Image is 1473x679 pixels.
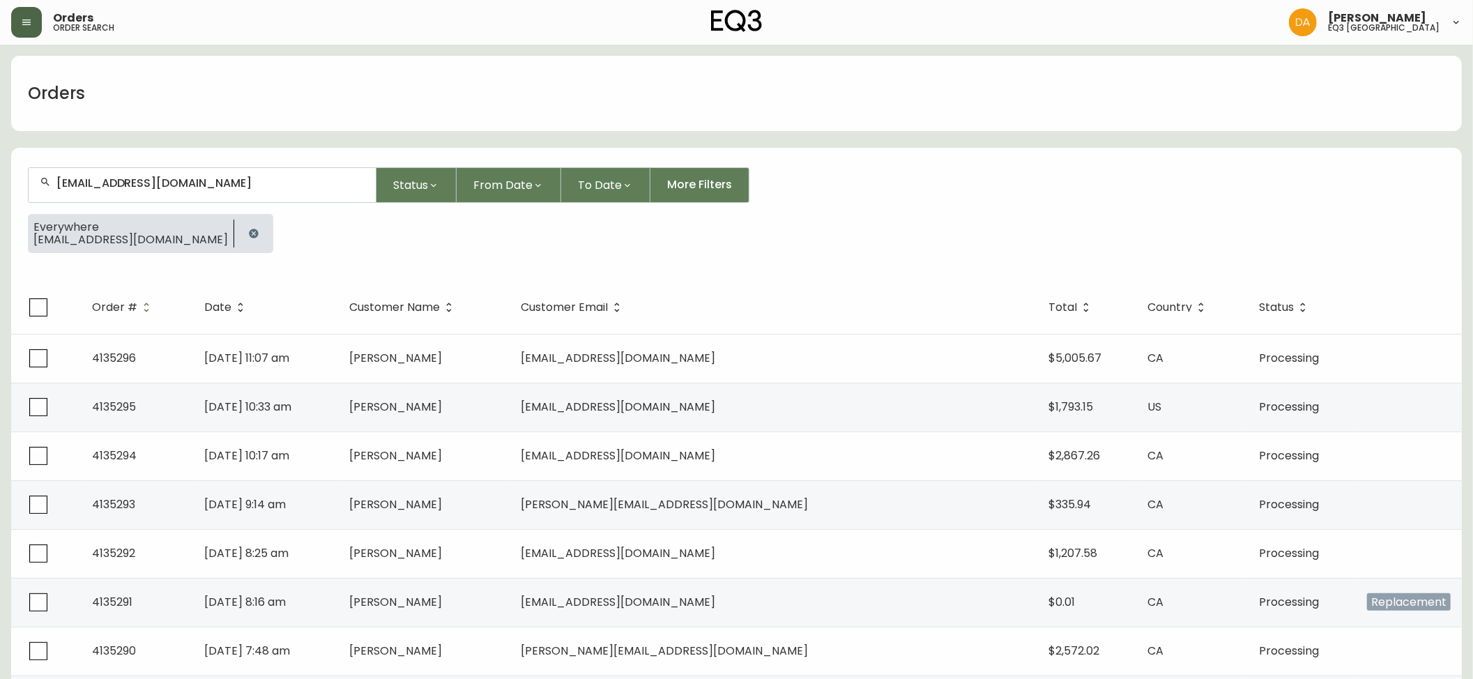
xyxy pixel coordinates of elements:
span: 4135294 [92,448,137,464]
span: 4135296 [92,350,136,366]
span: [DATE] 10:33 am [204,399,291,415]
span: [EMAIL_ADDRESS][DOMAIN_NAME] [521,594,715,610]
span: [EMAIL_ADDRESS][DOMAIN_NAME] [521,399,715,415]
span: CA [1147,594,1163,610]
span: [DATE] 7:48 am [204,643,290,659]
span: 4135290 [92,643,136,659]
h1: Orders [28,82,85,105]
span: Replacement [1367,593,1451,611]
span: [PERSON_NAME] [1328,13,1426,24]
span: Processing [1259,496,1319,512]
span: CA [1147,350,1163,366]
span: [PERSON_NAME] [349,350,442,366]
span: [PERSON_NAME] [349,643,442,659]
span: Processing [1259,399,1319,415]
span: [EMAIL_ADDRESS][DOMAIN_NAME] [521,545,715,561]
span: Date [204,303,231,312]
span: [DATE] 8:16 am [204,594,286,610]
span: Processing [1259,448,1319,464]
span: CA [1147,496,1163,512]
span: Order # [92,303,137,312]
span: [DATE] 8:25 am [204,545,289,561]
span: $5,005.67 [1048,350,1101,366]
input: Search [56,176,365,190]
span: Orders [53,13,93,24]
h5: eq3 [GEOGRAPHIC_DATA] [1328,24,1440,32]
span: [PERSON_NAME] [349,448,442,464]
span: CA [1147,545,1163,561]
span: Customer Name [349,303,440,312]
span: Processing [1259,643,1319,659]
button: More Filters [650,167,749,203]
span: 4135292 [92,545,135,561]
span: Processing [1259,545,1319,561]
span: Status [393,176,428,194]
span: 4135293 [92,496,135,512]
span: From Date [473,176,533,194]
span: [DATE] 9:14 am [204,496,286,512]
span: [PERSON_NAME] [349,399,442,415]
span: [PERSON_NAME] [349,594,442,610]
span: Date [204,301,250,314]
span: [EMAIL_ADDRESS][DOMAIN_NAME] [521,350,715,366]
span: $2,572.02 [1048,643,1099,659]
span: [DATE] 10:17 am [204,448,289,464]
span: $0.01 [1048,594,1075,610]
span: [EMAIL_ADDRESS][DOMAIN_NAME] [521,448,715,464]
span: Status [1259,303,1294,312]
img: logo [711,10,763,32]
span: [DATE] 11:07 am [204,350,289,366]
span: Country [1147,301,1210,314]
span: Everywhere [33,221,228,234]
span: Customer Email [521,301,626,314]
span: 4135295 [92,399,136,415]
span: [PERSON_NAME] [349,496,442,512]
button: Status [376,167,457,203]
span: Total [1048,303,1077,312]
span: CA [1147,643,1163,659]
span: Order # [92,301,155,314]
span: Customer Name [349,301,458,314]
button: To Date [561,167,650,203]
h5: order search [53,24,114,32]
span: $1,207.58 [1048,545,1097,561]
span: US [1147,399,1161,415]
span: [PERSON_NAME][EMAIL_ADDRESS][DOMAIN_NAME] [521,496,808,512]
span: $1,793.15 [1048,399,1093,415]
span: CA [1147,448,1163,464]
span: Country [1147,303,1192,312]
span: [EMAIL_ADDRESS][DOMAIN_NAME] [33,234,228,246]
span: To Date [578,176,622,194]
span: Customer Email [521,303,608,312]
span: [PERSON_NAME][EMAIL_ADDRESS][DOMAIN_NAME] [521,643,808,659]
span: [PERSON_NAME] [349,545,442,561]
img: dd1a7e8db21a0ac8adbf82b84ca05374 [1289,8,1317,36]
span: $2,867.26 [1048,448,1100,464]
span: Total [1048,301,1095,314]
span: Status [1259,301,1312,314]
span: 4135291 [92,594,132,610]
span: Processing [1259,350,1319,366]
button: From Date [457,167,561,203]
span: More Filters [667,177,732,192]
span: Processing [1259,594,1319,610]
span: $335.94 [1048,496,1091,512]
